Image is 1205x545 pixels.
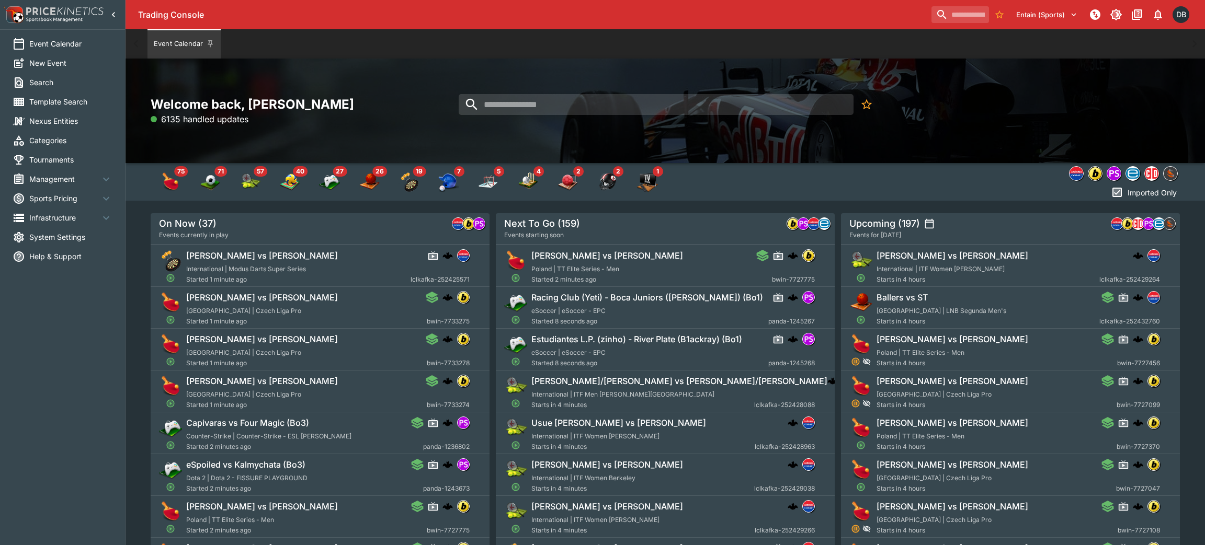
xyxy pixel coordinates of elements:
div: betradar [818,217,831,230]
img: cricket [518,171,539,192]
span: Events currently in play [159,230,229,240]
span: Started 1 minute ago [186,358,427,368]
span: Sports Pricing [29,193,100,204]
div: championdata [1144,166,1159,181]
img: table_tennis.png [849,333,872,356]
img: tennis.png [849,249,872,272]
img: lclkafka.png [803,459,814,470]
span: New Event [29,57,112,68]
span: Starts in 4 minutes [531,442,755,452]
img: logo-cerberus.svg [1133,334,1143,344]
img: logo-cerberus.svg [788,292,798,303]
svg: Open [511,440,520,450]
div: bwin [457,291,470,304]
div: lclkafka [802,416,815,429]
span: eSoccer | eSoccer - EPC [531,307,606,315]
img: pandascore.png [1143,218,1154,229]
span: bwin-7727108 [1118,525,1160,536]
span: Management [29,173,100,184]
img: tennis.png [504,500,527,523]
span: Help & Support [29,251,112,262]
img: logo-cerberus.svg [788,459,798,470]
img: PriceKinetics Logo [3,4,24,25]
div: Ice Hockey [478,171,499,192]
span: International | ITF Women [PERSON_NAME] [531,432,660,440]
h6: [PERSON_NAME] vs [PERSON_NAME] [877,459,1028,470]
h6: [PERSON_NAME] vs [PERSON_NAME] [877,418,1028,428]
h5: Upcoming (197) [849,217,920,229]
img: bwin.png [458,501,469,512]
img: esports.png [504,333,527,356]
img: bwin.png [803,250,814,261]
span: Tournaments [29,154,112,165]
div: cerberus [1133,376,1143,386]
img: table_tennis.png [849,416,872,439]
button: Notifications [1149,5,1167,24]
span: bwin-7727047 [1116,483,1160,494]
h6: Usue [PERSON_NAME] vs [PERSON_NAME] [531,418,706,428]
img: pandascore.png [798,218,809,229]
img: logo-cerberus.svg [827,376,838,386]
div: pandascore [473,217,485,230]
div: pandascore [457,416,470,429]
div: bwin [1088,166,1102,181]
img: logo-cerberus.svg [788,334,798,344]
img: logo-cerberus.svg [442,501,453,512]
p: 6135 handled updates [151,113,248,125]
img: sportingsolutions.jpeg [1164,167,1177,180]
img: logo-cerberus.svg [442,376,453,386]
h6: [PERSON_NAME] vs [PERSON_NAME] [531,250,683,261]
img: lclkafka.png [803,501,814,512]
img: table_tennis.png [159,500,182,523]
button: Toggle light/dark mode [1107,5,1126,24]
img: ice_hockey [478,171,499,192]
span: International | ITF Мen [PERSON_NAME][GEOGRAPHIC_DATA] [531,390,714,398]
img: championdata.png [1145,167,1158,180]
div: Cricket [518,171,539,192]
img: pandascore.png [458,459,469,470]
img: baseball [438,171,459,192]
p: Imported Only [1128,187,1177,198]
img: championdata.png [1132,218,1144,229]
div: bwin [1121,217,1134,230]
span: Starts in 4 minutes [531,400,754,410]
img: table_tennis.png [159,333,182,356]
span: bwin-7733278 [427,358,470,368]
img: logo-cerberus.svg [1133,250,1143,261]
h6: [PERSON_NAME] vs [PERSON_NAME] [186,501,338,512]
div: bwin [1147,375,1160,387]
div: Trading Console [138,9,927,20]
h6: Estudiantes L.P. (zinho) - River Plate (B1ackray) (Bo1) [531,334,742,345]
img: table_tennis.png [159,291,182,314]
span: Poland | TT Elite Series - Men [877,349,964,356]
button: Daniel Beswick [1169,3,1192,26]
div: betradar [1153,217,1165,230]
span: Search [29,77,112,88]
svg: Open [511,399,520,408]
img: pandascore.png [803,333,814,345]
h5: Next To Go (159) [504,217,580,229]
img: bwin.png [1148,501,1159,512]
div: cerberus [442,376,453,386]
img: pandascore.png [803,292,814,303]
h6: [PERSON_NAME] vs [PERSON_NAME] [877,501,1028,512]
img: basketball [359,171,380,192]
img: darts.png [159,249,182,272]
img: lclkafka.png [808,218,820,229]
div: pandascore [802,333,815,345]
h6: [PERSON_NAME] vs [PERSON_NAME] [531,501,683,512]
span: [GEOGRAPHIC_DATA] | Czech Liga Pro [186,307,301,315]
img: darts [399,171,419,192]
svg: Open [166,399,175,408]
span: eSoccer | eSoccer - EPC [531,349,606,356]
span: 71 [214,166,227,177]
span: panda-1243673 [423,483,470,494]
span: International | ITF Women [PERSON_NAME] [877,265,1005,273]
div: Daniel Beswick [1173,6,1189,23]
span: bwin-7727370 [1117,442,1160,452]
img: bwin.png [1148,417,1159,428]
h6: eSpoiled vs Kalmychata (Bo3) [186,459,305,470]
svg: Open [511,273,520,283]
span: Categories [29,135,112,146]
div: American Football [597,171,618,192]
